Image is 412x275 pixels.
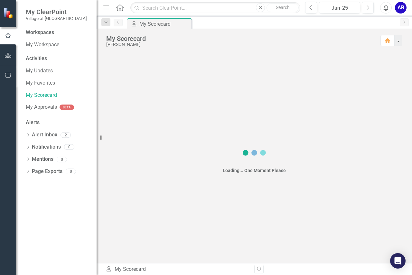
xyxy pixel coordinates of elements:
[276,5,290,10] span: Search
[32,131,57,139] a: Alert Inbox
[26,119,90,126] div: Alerts
[106,266,249,273] div: My Scorecard
[26,16,87,21] small: Village of [GEOGRAPHIC_DATA]
[223,167,286,174] div: Loading... One Moment Please
[26,92,90,99] a: My Scorecard
[321,4,358,12] div: Jun-25
[395,2,407,14] button: AB
[57,157,67,162] div: 0
[130,2,300,14] input: Search ClearPoint...
[26,67,90,75] a: My Updates
[32,168,62,175] a: Page Exports
[66,169,76,174] div: 0
[26,55,90,62] div: Activities
[61,132,71,138] div: 2
[319,2,360,14] button: Jun-25
[106,42,374,47] div: [PERSON_NAME]
[267,3,299,12] button: Search
[26,41,90,49] a: My Workspace
[26,79,90,87] a: My Favorites
[32,156,53,163] a: Mentions
[26,104,57,111] a: My Approvals
[26,8,87,16] span: My ClearPoint
[26,29,54,36] div: Workspaces
[390,253,406,269] div: Open Intercom Messenger
[3,7,14,19] img: ClearPoint Strategy
[139,20,190,28] div: My Scorecard
[60,105,74,110] div: BETA
[106,35,374,42] div: My Scorecard
[64,144,74,150] div: 0
[32,143,61,151] a: Notifications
